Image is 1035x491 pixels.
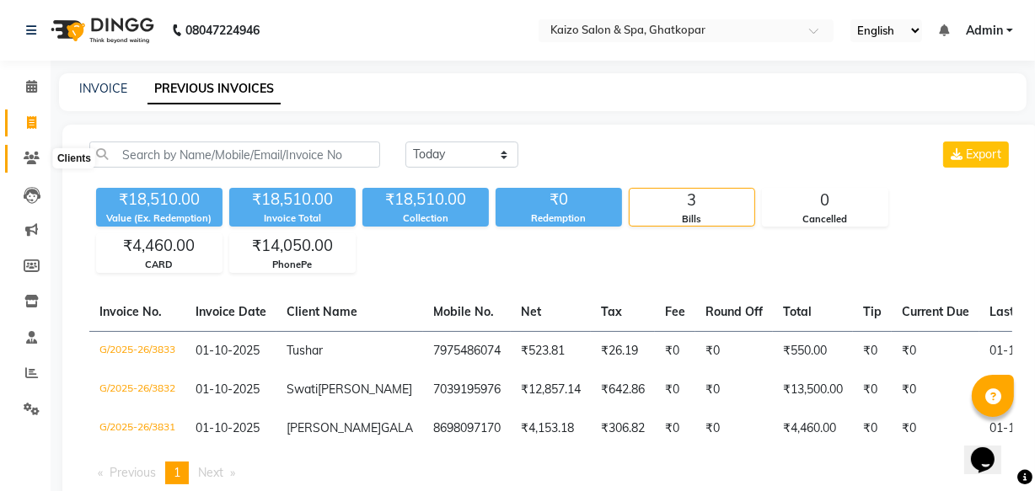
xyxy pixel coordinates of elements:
div: CARD [97,258,222,272]
td: ₹0 [695,331,773,371]
div: PhonePe [230,258,355,272]
span: Export [966,147,1001,162]
button: Export [943,141,1009,168]
span: Round Off [705,304,763,319]
span: Invoice No. [99,304,162,319]
td: ₹13,500.00 [773,371,853,409]
div: Value (Ex. Redemption) [96,211,223,226]
span: 01-10-2025 [196,420,260,435]
div: Clients [53,148,95,168]
img: logo [43,7,158,54]
a: INVOICE [79,81,127,96]
span: Tushar [287,343,323,358]
td: ₹12,857.14 [511,371,591,409]
span: Net [521,304,541,319]
td: ₹0 [655,371,695,409]
td: ₹642.86 [591,371,655,409]
div: ₹4,460.00 [97,234,222,258]
td: ₹4,153.18 [511,409,591,448]
td: ₹0 [892,331,979,371]
div: Redemption [496,211,622,226]
td: ₹550.00 [773,331,853,371]
td: ₹0 [655,409,695,448]
td: ₹0 [892,409,979,448]
span: [PERSON_NAME] [287,420,381,435]
div: Cancelled [763,212,888,227]
td: G/2025-26/3831 [89,409,185,448]
span: Admin [966,22,1003,40]
td: G/2025-26/3833 [89,331,185,371]
td: ₹0 [655,331,695,371]
nav: Pagination [89,462,1012,484]
td: 7039195976 [423,371,511,409]
td: ₹0 [892,371,979,409]
span: Tip [863,304,882,319]
span: Fee [665,304,685,319]
div: ₹18,510.00 [96,188,223,211]
td: 7975486074 [423,331,511,371]
span: GALA [381,420,413,435]
td: G/2025-26/3832 [89,371,185,409]
iframe: chat widget [964,424,1018,474]
td: ₹4,460.00 [773,409,853,448]
span: Mobile No. [433,304,494,319]
div: ₹0 [496,188,622,211]
td: ₹523.81 [511,331,591,371]
span: 1 [174,465,180,480]
span: Invoice Date [196,304,266,319]
div: ₹18,510.00 [229,188,356,211]
span: Client Name [287,304,357,319]
div: 0 [763,189,888,212]
div: Collection [362,211,489,226]
td: ₹0 [853,371,892,409]
a: PREVIOUS INVOICES [147,74,281,104]
div: 3 [630,189,754,212]
td: ₹0 [853,331,892,371]
span: Swati [287,382,318,397]
span: Previous [110,465,156,480]
td: ₹0 [695,409,773,448]
span: [PERSON_NAME] [318,382,412,397]
td: 8698097170 [423,409,511,448]
span: Current Due [902,304,969,319]
span: Next [198,465,223,480]
div: ₹14,050.00 [230,234,355,258]
td: ₹0 [853,409,892,448]
span: 01-10-2025 [196,382,260,397]
b: 08047224946 [185,7,260,54]
input: Search by Name/Mobile/Email/Invoice No [89,141,380,168]
span: 01-10-2025 [196,343,260,358]
div: Invoice Total [229,211,356,226]
span: Tax [601,304,622,319]
div: ₹18,510.00 [362,188,489,211]
td: ₹0 [695,371,773,409]
div: Bills [630,212,754,227]
td: ₹26.19 [591,331,655,371]
span: Total [783,304,812,319]
td: ₹306.82 [591,409,655,448]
